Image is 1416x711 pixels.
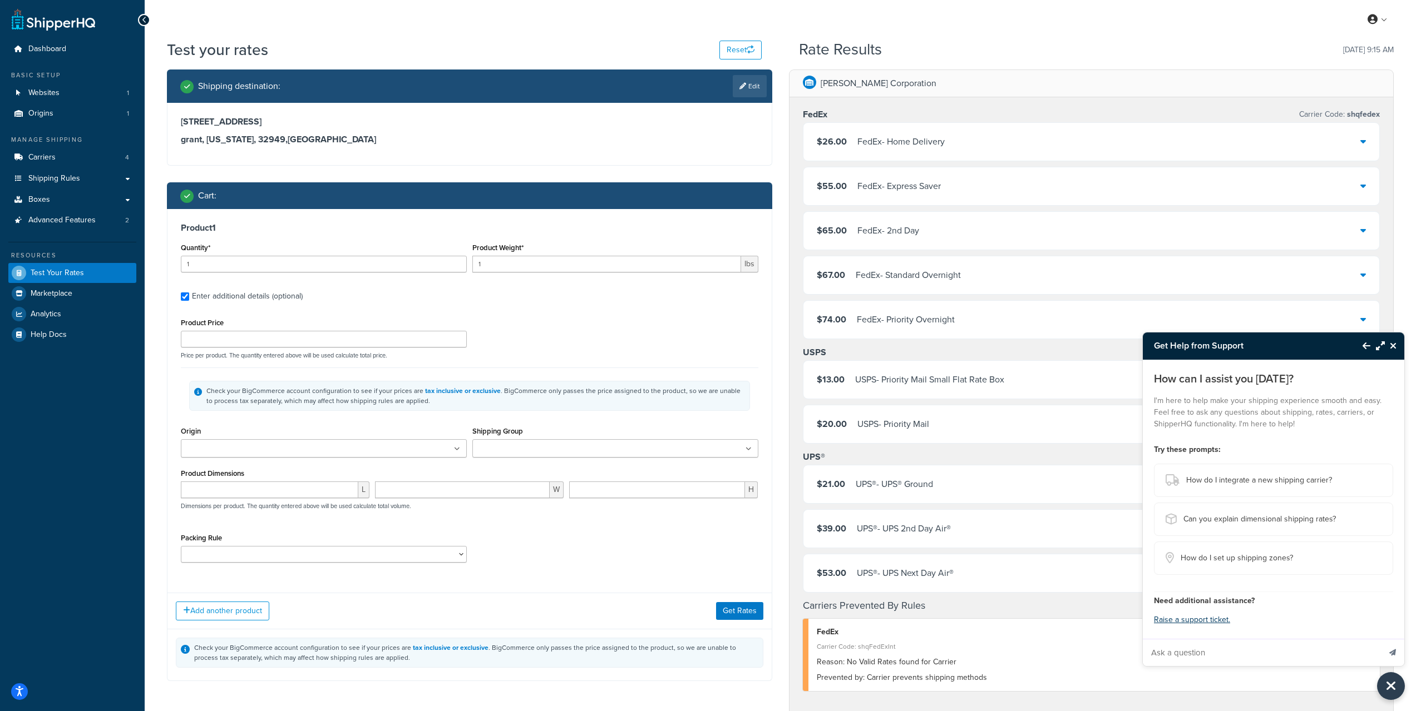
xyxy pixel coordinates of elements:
[550,481,564,498] span: W
[1377,672,1405,700] button: Close Resource Center
[8,284,136,304] a: Marketplace
[181,427,201,435] label: Origin
[1154,371,1393,386] p: How can I assist you [DATE]?
[8,168,136,189] a: Shipping Rules
[28,216,96,225] span: Advanced Features
[817,180,847,192] span: $55.00
[741,256,758,272] span: lbs
[857,223,919,238] div: FedEx - 2nd Day
[31,289,72,299] span: Marketplace
[8,71,136,80] div: Basic Setup
[206,386,745,406] div: Check your BigCommerce account configuration to see if your prices are . BigCommerce only passes ...
[8,190,136,210] a: Boxes
[198,191,216,201] h2: Cart :
[817,624,1372,640] div: FedEx
[8,325,136,345] a: Help Docs
[1183,511,1336,527] span: Can you explain dimensional shipping rates?
[1143,639,1380,666] input: Ask a question
[8,251,136,260] div: Resources
[181,116,758,127] h3: [STREET_ADDRESS]
[8,263,136,283] a: Test Your Rates
[817,566,846,579] span: $53.00
[817,672,865,683] span: Prevented by:
[817,478,845,490] span: $21.00
[181,469,244,478] label: Product Dimensions
[181,292,189,301] input: Enter additional details (optional)
[167,39,268,61] h1: Test your rates
[817,522,846,535] span: $39.00
[857,565,954,581] div: UPS® - UPS Next Day Air®
[178,351,761,359] p: Price per product. The quantity entered above will be used calculate total price.
[8,83,136,103] li: Websites
[857,178,941,194] div: FedEx - Express Saver
[1181,550,1293,566] span: How do I set up shipping zones?
[31,310,61,319] span: Analytics
[181,534,222,542] label: Packing Rule
[181,319,224,327] label: Product Price
[803,347,826,358] h3: USPS
[28,44,66,54] span: Dashboard
[817,313,846,326] span: $74.00
[8,147,136,168] li: Carriers
[472,256,741,272] input: 0.00
[1154,464,1393,497] button: How do I integrate a new shipping carrier?
[125,216,129,225] span: 2
[181,256,467,272] input: 0
[745,481,758,498] span: H
[716,602,763,620] button: Get Rates
[127,88,129,98] span: 1
[8,103,136,124] li: Origins
[1370,333,1385,359] button: Maximize Resource Center
[198,81,280,91] h2: Shipping destination :
[856,267,961,283] div: FedEx - Standard Overnight
[857,521,951,536] div: UPS® - UPS 2nd Day Air®
[1154,503,1393,536] button: Can you explain dimensional shipping rates?
[1143,332,1351,359] h3: Get Help from Support
[719,41,762,59] button: Reset
[8,103,136,124] a: Origins1
[817,656,845,668] span: Reason:
[181,243,210,252] label: Quantity*
[733,75,767,97] a: Edit
[472,427,523,435] label: Shipping Group
[178,502,411,510] p: Dimensions per product. The quantity entered above will be used calculate total volume.
[1345,108,1380,120] span: shqfedex
[1154,595,1393,606] h4: Need additional assistance?
[8,83,136,103] a: Websites1
[817,417,847,430] span: $20.00
[181,134,758,145] h3: grant, [US_STATE], 32949 , [GEOGRAPHIC_DATA]
[28,153,56,162] span: Carriers
[1351,333,1370,359] button: Back to Resource Center
[28,195,50,205] span: Boxes
[803,109,827,120] h3: FedEx
[31,330,67,340] span: Help Docs
[817,135,847,148] span: $26.00
[8,39,136,59] a: Dashboard
[1154,541,1393,575] button: How do I set up shipping zones?
[857,312,955,327] div: FedEx - Priority Overnight
[817,224,847,237] span: $65.00
[8,304,136,324] a: Analytics
[472,243,524,252] label: Product Weight*
[799,41,882,58] h2: Rate Results
[1186,473,1332,488] span: How do I integrate a new shipping carrier?
[855,372,1004,387] div: USPS - Priority Mail Small Flat Rate Box
[28,88,60,98] span: Websites
[192,289,303,304] div: Enter additional details (optional)
[803,451,825,463] h3: UPS®
[1381,639,1404,666] button: Send message
[8,210,136,231] li: Advanced Features
[181,222,758,233] h3: Product 1
[1385,339,1404,352] button: Close Resource Center
[31,269,84,278] span: Test Your Rates
[28,109,53,118] span: Origins
[176,601,269,620] button: Add another product
[821,76,936,91] p: [PERSON_NAME] Corporation
[1154,614,1230,625] a: Raise a support ticket.
[817,654,1372,670] div: No Valid Rates found for Carrier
